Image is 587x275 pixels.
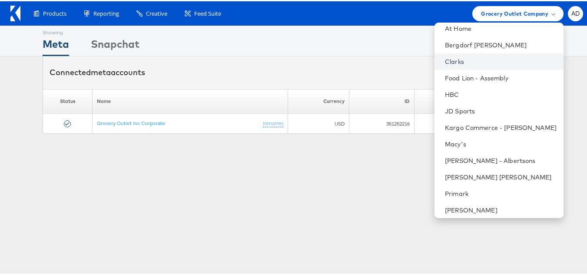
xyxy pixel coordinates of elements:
[349,88,414,113] th: ID
[445,56,557,65] a: Clarks
[445,73,557,81] a: Food Lion - Assembly
[97,119,165,125] a: Grocery Outlet Inc Corporate
[43,35,69,55] div: Meta
[43,25,69,35] div: Showing
[445,40,557,48] a: Bergdorf [PERSON_NAME]
[445,106,557,114] a: JD Sports
[43,8,66,17] span: Products
[445,139,557,147] a: Macy's
[91,35,139,55] div: Snapchat
[445,155,557,164] a: [PERSON_NAME] - Albertsons
[91,66,111,76] span: meta
[445,122,557,131] a: Kargo Commerce - [PERSON_NAME]
[445,89,557,98] a: HBC
[288,88,349,113] th: Currency
[445,188,557,197] a: Primark
[445,205,557,213] a: [PERSON_NAME]
[481,8,548,17] span: Grocery Outlet Company
[571,10,580,15] span: AD
[263,119,283,126] a: (rename)
[50,66,145,77] div: Connected accounts
[93,8,119,17] span: Reporting
[146,8,167,17] span: Creative
[43,88,93,113] th: Status
[349,113,414,133] td: 351252216
[414,88,532,113] th: Timezone
[414,113,532,133] td: America/Los_Angeles
[93,88,288,113] th: Name
[445,172,557,180] a: [PERSON_NAME] [PERSON_NAME]
[288,113,349,133] td: USD
[445,23,557,32] a: At Home
[194,8,221,17] span: Feed Suite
